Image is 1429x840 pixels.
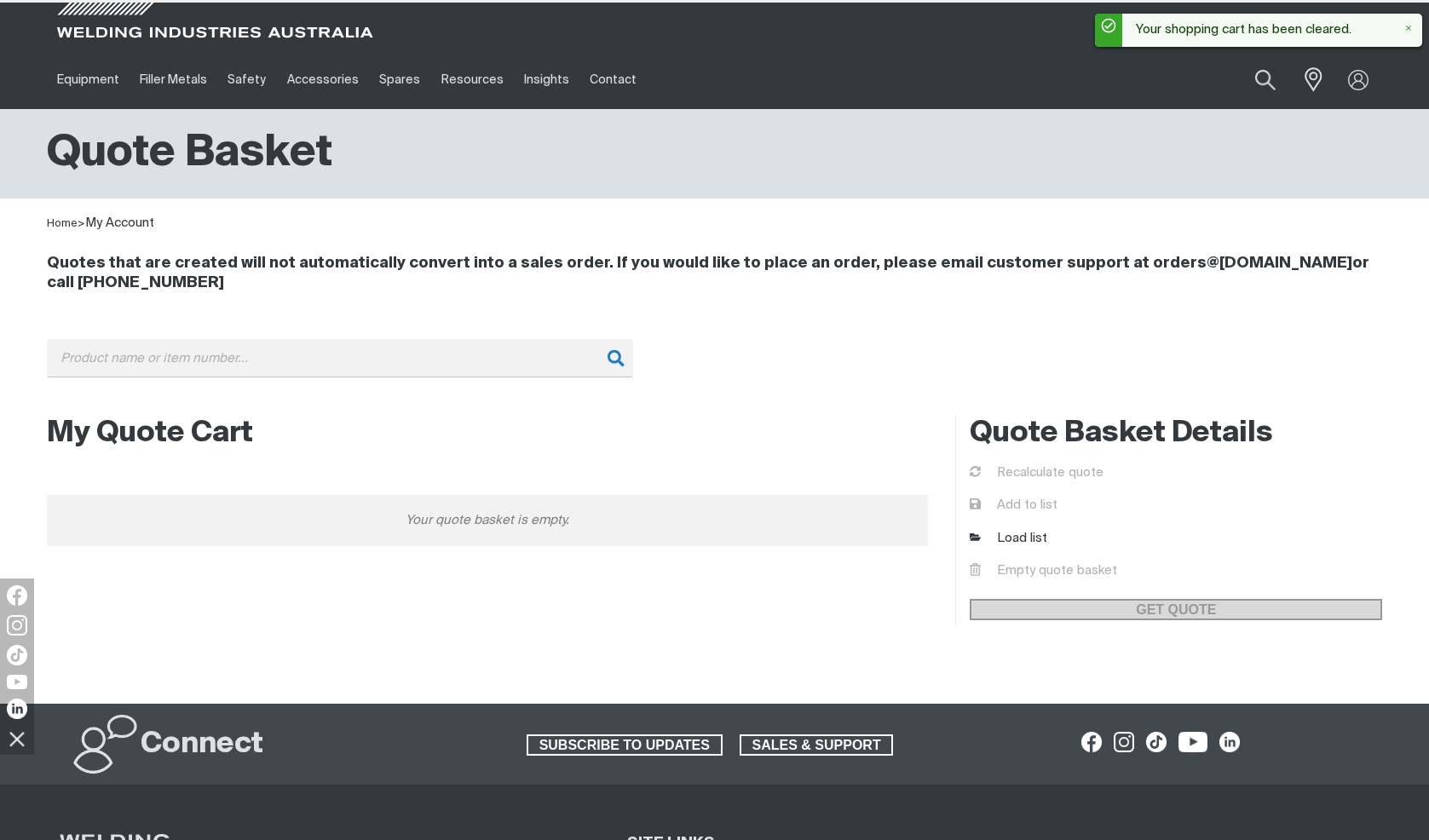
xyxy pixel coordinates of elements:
[369,50,430,109] a: Spares
[47,339,1383,403] div: Product or group for quick order
[141,726,263,763] h2: Connect
[1214,60,1294,100] input: Product name or item number...
[1122,14,1409,47] div: Your shopping cart has been cleared.
[85,216,154,229] a: My Account
[47,126,332,181] h1: Quote Basket
[47,254,1383,293] h4: Quotes that are created will not automatically convert into a sales order. If you would like to p...
[47,339,633,377] input: Product name or item number...
[3,724,32,753] img: hide socials
[1207,256,1352,271] a: @[DOMAIN_NAME]
[740,734,894,757] a: SALES & SUPPORT
[970,529,1047,549] a: Load list
[971,599,1380,621] span: GET QUOTE
[130,50,217,109] a: Filler Metals
[406,508,569,533] span: Your quote basket is empty.
[7,699,27,719] img: LinkedIn
[47,218,78,229] a: Home
[430,50,513,109] a: Resources
[1236,60,1294,100] button: Search products
[7,585,27,606] img: Facebook
[7,645,27,665] img: TikTok
[277,50,369,109] a: Accessories
[47,415,929,452] h2: My Quote Cart
[970,599,1382,621] a: GET QUOTE
[7,615,27,636] img: Instagram
[970,415,1382,452] h2: Quote Basket Details
[7,675,27,689] img: YouTube
[579,50,647,109] a: Contact
[47,50,130,109] a: Equipment
[514,50,579,109] a: Insights
[527,734,723,757] a: SUBSCRIBE TO UPDATES
[78,218,85,229] span: >
[217,50,276,109] a: Safety
[47,50,1049,109] nav: Main
[528,734,721,757] span: SUBSCRIBE TO UPDATES
[741,734,892,757] span: SALES & SUPPORT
